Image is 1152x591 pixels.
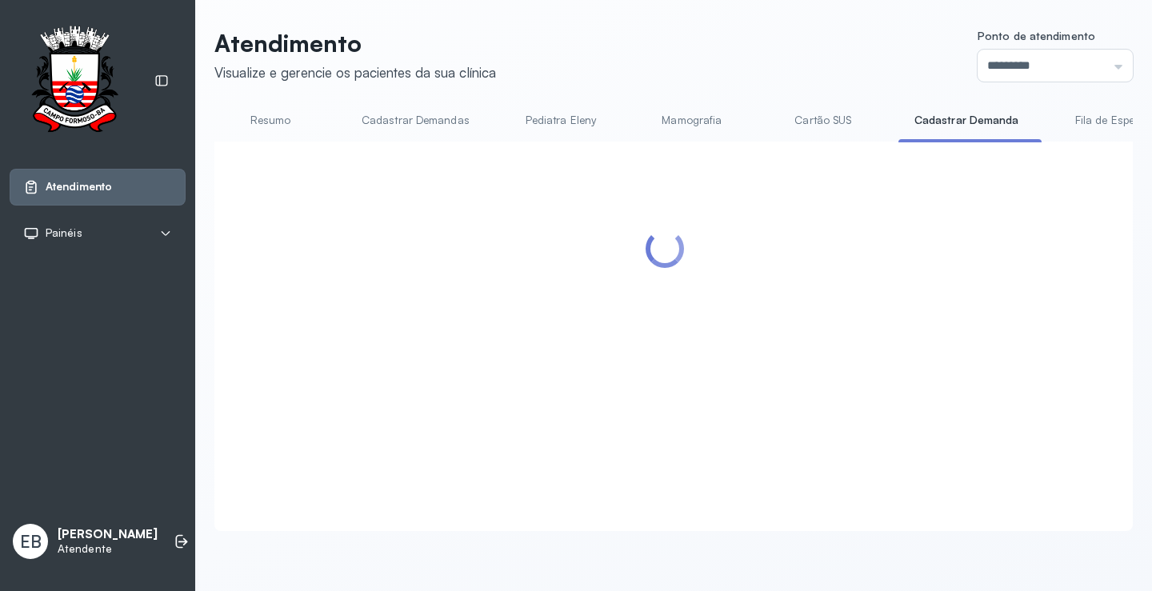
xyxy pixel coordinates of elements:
[46,180,112,194] span: Atendimento
[636,107,748,134] a: Mamografia
[58,542,158,556] p: Atendente
[214,29,496,58] p: Atendimento
[505,107,617,134] a: Pediatra Eleny
[214,107,326,134] a: Resumo
[17,26,132,137] img: Logotipo do estabelecimento
[23,179,172,195] a: Atendimento
[346,107,486,134] a: Cadastrar Demandas
[898,107,1035,134] a: Cadastrar Demanda
[767,107,879,134] a: Cartão SUS
[46,226,82,240] span: Painéis
[58,527,158,542] p: [PERSON_NAME]
[214,64,496,81] div: Visualize e gerencie os pacientes da sua clínica
[978,29,1095,42] span: Ponto de atendimento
